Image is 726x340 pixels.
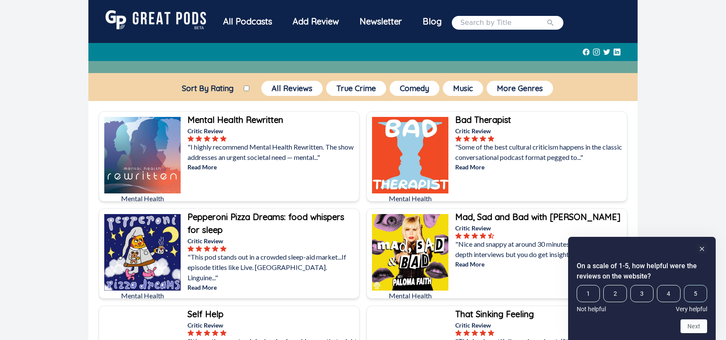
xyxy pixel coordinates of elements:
input: Search by Title [460,18,546,28]
button: True Crime [326,81,386,96]
button: Music [443,81,483,96]
span: Very helpful [676,306,707,312]
a: Music [441,79,485,98]
div: On a scale of 1-5, how helpful were the reviews on the website? Select an option from 1 to 5, wit... [577,244,707,333]
b: Self Help [188,309,224,319]
p: Read More [188,162,357,172]
b: Bad Therapist [455,114,511,125]
a: All Reviews [260,79,324,98]
button: All Reviews [261,81,323,96]
span: 1 [577,285,600,302]
img: GreatPods [106,10,206,29]
a: Mad, Sad and Bad with Paloma FaithMental HealthMad, Sad and Bad with [PERSON_NAME]Critic Review"N... [366,208,627,299]
a: Blog [412,10,452,33]
span: 3 [630,285,653,302]
div: All Podcasts [213,10,282,33]
button: Next question [681,319,707,333]
img: Pepperoni Pizza Dreams: food whispers for sleep [104,214,181,291]
span: 5 [684,285,707,302]
span: Not helpful [577,306,606,312]
p: "This pod stands out in a crowded sleep-aid market...If episode titles like Live. [GEOGRAPHIC_DAT... [188,252,357,283]
label: Sort By Rating [172,83,244,93]
button: Hide survey [697,244,707,254]
span: 4 [657,285,680,302]
p: Critic Review [455,224,625,233]
button: Comedy [390,81,439,96]
p: Critic Review [455,321,625,330]
img: Mental Health Rewritten [104,117,181,193]
p: Critic Review [455,126,625,135]
p: Read More [455,260,625,269]
div: On a scale of 1-5, how helpful were the reviews on the website? Select an option from 1 to 5, wit... [577,285,707,312]
b: That Sinking Feeling [455,309,534,319]
p: Read More [455,162,625,172]
a: All Podcasts [213,10,282,35]
p: Mental Health [104,291,181,301]
p: Read More [188,283,357,292]
p: Mental Health [372,193,448,204]
p: Critic Review [188,236,357,245]
div: Newsletter [349,10,412,33]
h2: On a scale of 1-5, how helpful were the reviews on the website? Select an option from 1 to 5, wit... [577,261,707,282]
a: Comedy [388,79,441,98]
img: Mad, Sad and Bad with Paloma Faith [372,214,448,291]
b: Pepperoni Pizza Dreams: food whispers for sleep [188,211,344,235]
b: Mental Health Rewritten [188,114,283,125]
p: Mental Health [372,291,448,301]
p: "Nice and snappy at around 30 minutes...these are not in-depth interviews but you do get insights... [455,239,625,260]
span: 2 [603,285,626,302]
a: True Crime [324,79,388,98]
a: Newsletter [349,10,412,35]
a: Mental Health Rewritten Mental HealthMental Health RewrittenCritic Review"I highly recommend Ment... [99,111,360,202]
a: Bad TherapistMental HealthBad TherapistCritic Review"Some of the best cultural criticism happens ... [366,111,627,202]
p: Critic Review [188,126,357,135]
p: "I highly recommend Mental Health Rewritten. The show addresses an urgent societal need — mental..." [188,142,357,162]
p: Mental Health [104,193,181,204]
a: Pepperoni Pizza Dreams: food whispers for sleepMental HealthPepperoni Pizza Dreams: food whispers... [99,208,360,299]
a: Add Review [282,10,349,33]
p: Critic Review [188,321,357,330]
img: Bad Therapist [372,117,448,193]
b: Mad, Sad and Bad with [PERSON_NAME] [455,211,620,222]
p: "Some of the best cultural criticism happens in the classic conversational podcast format pegged ... [455,142,625,162]
button: More Genres [487,81,553,96]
